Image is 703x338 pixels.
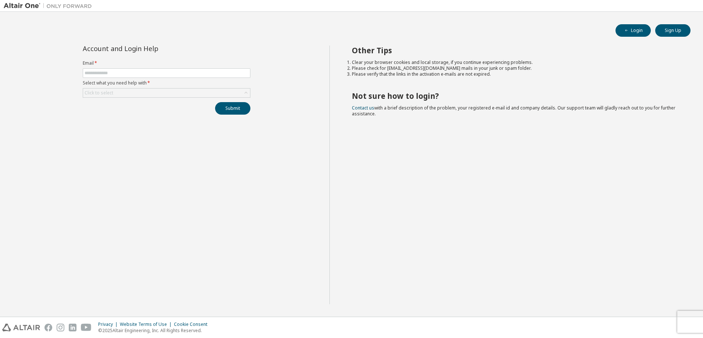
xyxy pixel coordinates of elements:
div: Cookie Consent [174,321,212,327]
div: Account and Login Help [83,46,217,51]
button: Sign Up [655,24,690,37]
img: facebook.svg [44,324,52,331]
li: Clear your browser cookies and local storage, if you continue experiencing problems. [352,60,678,65]
img: youtube.svg [81,324,92,331]
div: Privacy [98,321,120,327]
img: Altair One [4,2,96,10]
img: altair_logo.svg [2,324,40,331]
img: linkedin.svg [69,324,76,331]
h2: Not sure how to login? [352,91,678,101]
img: instagram.svg [57,324,64,331]
div: Website Terms of Use [120,321,174,327]
label: Select what you need help with [83,80,250,86]
div: Click to select [85,90,113,96]
li: Please verify that the links in the activation e-mails are not expired. [352,71,678,77]
li: Please check for [EMAIL_ADDRESS][DOMAIN_NAME] mails in your junk or spam folder. [352,65,678,71]
button: Submit [215,102,250,115]
p: © 2025 Altair Engineering, Inc. All Rights Reserved. [98,327,212,334]
h2: Other Tips [352,46,678,55]
label: Email [83,60,250,66]
span: with a brief description of the problem, your registered e-mail id and company details. Our suppo... [352,105,675,117]
div: Click to select [83,89,250,97]
a: Contact us [352,105,374,111]
button: Login [615,24,651,37]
